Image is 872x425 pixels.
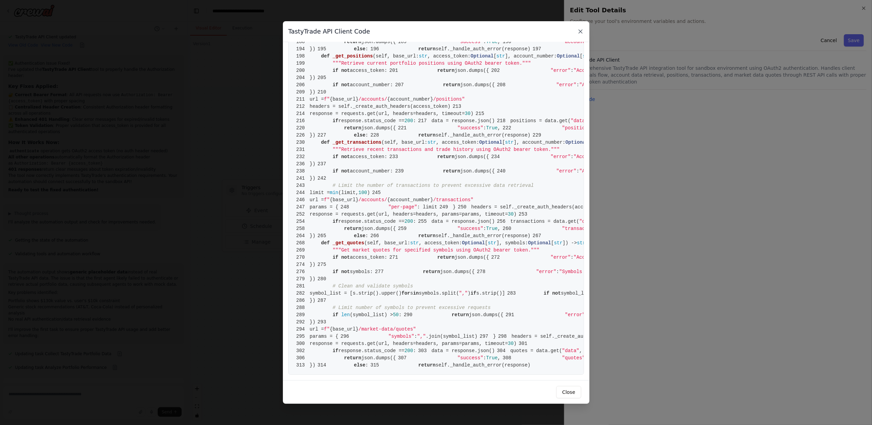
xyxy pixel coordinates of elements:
span: "error" [550,68,571,73]
span: 221 [396,125,412,132]
span: ( [381,140,384,145]
span: 210 [315,89,331,96]
span: for [402,291,410,296]
span: str [419,53,427,59]
span: "error" [550,154,571,159]
span: return [452,312,469,318]
span: 286 [294,297,310,304]
span: Optional [528,240,551,246]
span: "error" [556,82,576,88]
span: }) [294,75,315,80]
span: 196 [368,46,384,53]
span: "Symbols are required for quotes operations (e.g., 'AAPL,TSLA,SPY')" [559,269,755,274]
span: if [333,168,338,174]
span: s [410,291,413,296]
span: 297 [478,333,493,340]
span: else [354,46,366,52]
span: : [576,168,579,174]
span: self, base_url: [384,140,427,145]
span: 289 [294,311,310,319]
span: 206 [294,81,310,89]
span: 188 [294,38,310,46]
span: 246 [294,196,310,204]
span: 200 [404,118,413,124]
span: 260 [500,225,516,232]
span: 280 [315,275,331,283]
span: 213 [451,103,466,110]
span: not [552,291,561,296]
span: 274 [294,261,310,268]
span: """Retrieve recent transactions and trade history using OAuth2 bearer token.""" [333,147,560,152]
span: 202 [489,67,505,74]
span: not [341,168,350,174]
span: /market-data/quotes" [359,326,416,332]
span: "data" [571,118,588,124]
span: : [413,219,416,224]
span: 199 [294,60,310,67]
span: 200 [294,67,310,74]
span: 238 [294,168,310,175]
span: access_token: [350,154,387,159]
span: self._handle_auth_error(response) [435,46,530,52]
span: json.dumps({ [455,68,489,73]
span: 236 [294,160,310,168]
span: : [365,233,368,239]
span: ], account_number: [505,53,557,59]
span: "error" [536,269,556,274]
span: 242 [315,175,331,182]
span: str [583,53,591,59]
span: return [344,226,361,231]
span: True [486,125,498,131]
span: return [443,82,460,88]
span: return [437,255,454,260]
span: 267 [531,232,546,240]
span: json.dumps({ [460,82,495,88]
span: str [428,140,436,145]
span: f" [324,96,330,102]
span: [ [485,240,488,246]
span: 197 [531,46,546,53]
span: 250 [456,204,471,211]
span: 100 [359,190,367,195]
span: url = [310,326,324,332]
span: f" [324,197,330,203]
span: self._handle_auth_error(response) [435,233,530,239]
span: 50 [393,312,399,318]
span: 241 [294,175,310,182]
span: symbol_list = [s.strip().upper() [310,291,402,296]
span: url = [310,96,324,102]
span: json.dumps({ [361,125,396,131]
span: ] [562,240,565,246]
span: 229 [531,132,546,139]
span: ], account_number: [514,140,565,145]
span: len [341,312,350,318]
span: access_token: [350,255,387,260]
span: 234 [489,153,505,160]
span: 253 [517,211,532,218]
span: 240 [495,168,510,175]
span: return [437,68,454,73]
span: json.dumps({ [455,255,489,260]
span: 294 [294,326,310,333]
span: in [413,291,419,296]
span: 254 [294,218,310,225]
span: limit = [310,190,330,195]
span: transactions = data.get( [510,219,580,224]
span: if [333,82,338,88]
span: 278 [474,268,490,275]
span: ) [367,190,370,195]
span: 189 [396,38,412,46]
span: Optional [565,140,588,145]
span: "Account number is required for transactions operations" [579,168,740,174]
span: 256 [495,218,510,225]
span: # Limit the number of transactions to prevent excessive data retrieval [333,183,534,188]
span: Optional [557,53,580,59]
span: if [333,269,338,274]
span: 237 [315,160,331,168]
span: str [496,53,505,59]
h3: TastyTrade API Client Code [288,27,370,36]
span: 298 [496,333,512,340]
span: 266 [368,232,384,240]
span: 269 [294,247,310,254]
span: [ [551,240,554,246]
